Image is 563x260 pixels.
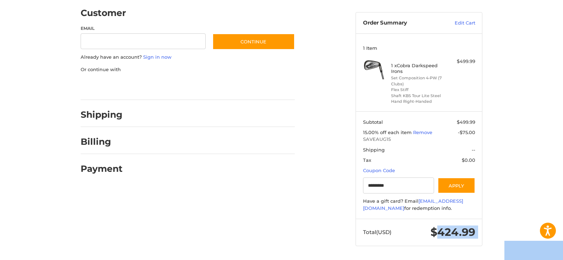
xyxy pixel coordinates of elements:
[363,136,475,143] span: SAVEAUG15
[462,157,475,163] span: $0.00
[391,99,445,105] li: Hand Right-Handed
[81,66,295,73] p: Or continue with
[139,80,192,93] iframe: PayPal-paylater
[391,75,445,87] li: Set Composition 4-PW (7 Clubs)
[81,25,206,32] label: Email
[504,241,563,260] iframe: Google Customer Reviews
[363,45,475,51] h3: 1 Item
[81,109,123,120] h2: Shipping
[431,225,475,239] span: $424.99
[363,20,439,27] h3: Order Summary
[363,119,383,125] span: Subtotal
[363,198,463,211] a: [EMAIL_ADDRESS][DOMAIN_NAME]
[143,54,172,60] a: Sign in now
[199,80,252,93] iframe: PayPal-venmo
[81,136,122,147] h2: Billing
[439,20,475,27] a: Edit Cart
[447,58,475,65] div: $499.99
[81,54,295,61] p: Already have an account?
[413,129,432,135] a: Remove
[212,33,295,50] button: Continue
[363,229,391,235] span: Total (USD)
[81,7,126,18] h2: Customer
[472,147,475,153] span: --
[363,168,395,173] a: Coupon Code
[363,147,385,153] span: Shipping
[363,157,371,163] span: Tax
[457,119,475,125] span: $499.99
[438,177,475,193] button: Apply
[363,177,434,193] input: Gift Certificate or Coupon Code
[391,93,445,99] li: Shaft KBS Tour Lite Steel
[363,129,413,135] span: 15.00% off each item
[363,198,475,212] div: Have a gift card? Email for redemption info.
[79,80,132,93] iframe: PayPal-paypal
[391,63,445,74] h4: 1 x Cobra Darkspeed Irons
[81,163,123,174] h2: Payment
[458,129,475,135] span: -$75.00
[391,87,445,93] li: Flex Stiff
